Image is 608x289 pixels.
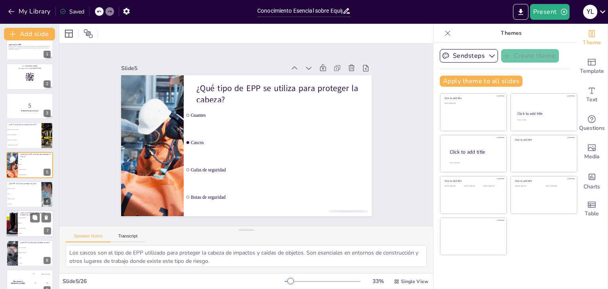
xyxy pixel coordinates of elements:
[20,212,51,216] p: ¿Cuál es el EPP más adecuado para proteger las manos?
[63,27,75,40] div: Layout
[440,49,498,63] button: Sendsteps
[6,152,53,178] div: 5
[583,4,597,20] button: Y L
[184,188,363,212] span: Botas de seguridad
[450,162,500,164] div: Click to add body
[60,8,84,15] div: Saved
[44,228,51,235] div: 7
[44,80,51,87] div: 2
[584,152,600,161] span: Media
[9,65,51,67] p: Go to
[44,139,51,146] div: 4
[6,281,30,285] h4: The winner is [PERSON_NAME]
[66,234,110,242] button: Speaker Notes
[450,148,500,155] div: Click to add title
[6,5,54,18] button: My Library
[464,185,482,187] div: Click to add text
[6,240,53,266] div: 8
[583,5,597,19] div: Y L
[8,144,41,145] span: Aumentar la moral del equipo
[44,110,51,117] div: 3
[8,129,41,130] span: Proteger al trabajador de riesgos
[257,5,342,17] input: Insert title
[401,278,428,285] span: Single View
[84,29,93,38] span: Position
[66,245,427,267] textarea: Los cascos son el tipo de EPP utilizado para proteger la cabeza de impactos y caídas de objetos. ...
[193,107,371,131] span: Guantes
[8,203,41,204] span: Mascarillas
[21,110,38,112] strong: ¡Prepárense para el quiz!
[576,24,608,52] div: Change the overall theme
[576,166,608,195] div: Add charts and graphs
[586,95,597,104] span: Text
[19,262,53,263] span: Guantes
[9,67,51,69] p: and login with code
[517,119,570,121] div: Click to add text
[190,134,369,158] span: Cascos
[9,44,21,46] strong: ¿Qué son los EPP?
[20,241,51,244] p: ¿Qué EPP se utiliza para proteger los pies?
[26,65,38,67] strong: [DOMAIN_NAME]
[445,185,462,187] div: Click to add text
[187,161,365,185] span: Gafas de seguridad
[9,49,51,50] p: Generated with [URL]
[9,183,39,185] p: ¿Qué EPP se usa para proteger los ojos?
[44,257,51,264] div: 8
[583,38,601,47] span: Theme
[30,278,53,287] div: 200
[19,233,53,234] span: Cascos
[585,209,599,218] span: Table
[445,103,501,105] div: Click to add text
[30,270,53,278] div: 100
[6,63,53,89] div: 2
[30,213,40,222] button: Duplicate Slide
[515,185,540,187] div: Click to add text
[515,179,572,183] div: Click to add title
[9,101,51,110] p: 5
[19,247,53,248] span: Gafas de seguridad
[440,76,522,87] button: Apply theme to all slides
[4,28,55,40] button: Add slide
[580,67,604,76] span: Template
[445,97,501,100] div: Click to add title
[44,169,51,176] div: 5
[576,81,608,109] div: Add text boxes
[19,252,53,253] span: Botas de seguridad
[9,46,51,49] p: Esta presentación abordará la importancia de los Equipos de Protección Personal (EPP), su clasifi...
[8,198,41,199] span: Protectores auditivos
[19,164,53,165] span: Cascos
[8,193,41,194] span: Cascos
[546,185,571,187] div: Click to add text
[583,183,600,191] span: Charts
[369,278,388,285] div: 33 %
[6,211,53,238] div: 7
[501,49,559,63] button: Create theme
[515,138,572,141] div: Click to add title
[576,52,608,81] div: Add ready made slides
[19,223,53,224] span: Guantes
[19,257,53,258] span: Cascos
[517,111,570,116] div: Click to add title
[19,174,53,175] span: Botas de seguridad
[9,124,39,126] p: ¿Cuál es la función principal de los EPP?
[576,109,608,138] div: Get real-time input from your audience
[19,228,53,229] span: Gafas de seguridad
[199,77,364,118] p: ¿Qué tipo de EPP se utiliza para proteger la cabeza?
[445,179,501,183] div: Click to add title
[44,198,51,205] div: 6
[6,34,53,60] div: 1
[110,234,146,242] button: Transcript
[576,138,608,166] div: Add images, graphics, shapes or video
[6,181,53,207] div: 6
[19,169,53,170] span: Gafas de seguridad
[576,195,608,223] div: Add a table
[63,278,285,285] div: Slide 5 / 26
[42,213,51,222] button: Delete Slide
[483,185,501,187] div: Click to add text
[530,4,570,20] button: Present
[8,188,41,189] span: Gafas de seguridad
[6,122,53,148] div: 4
[454,24,568,43] p: Themes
